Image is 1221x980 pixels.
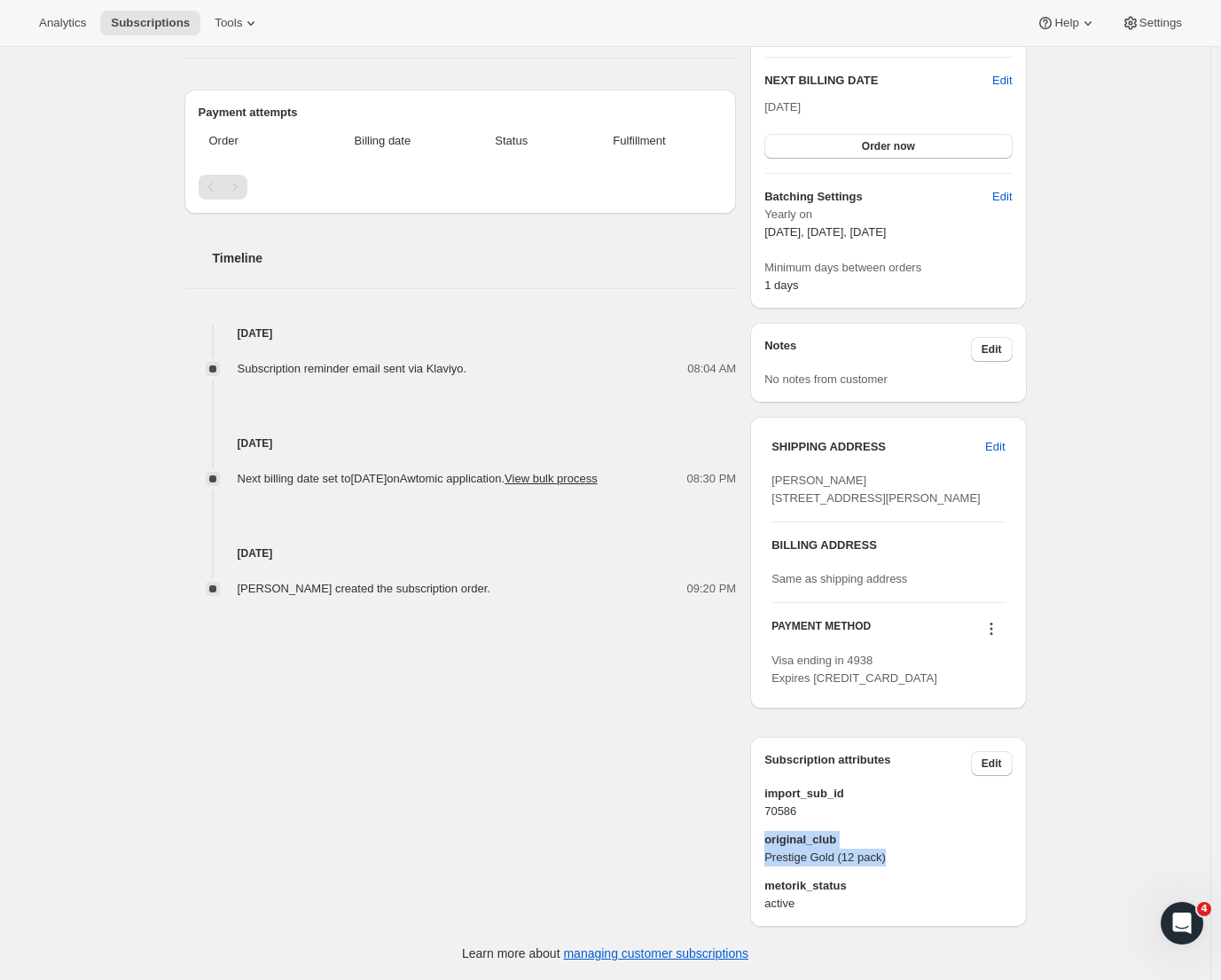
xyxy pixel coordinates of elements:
[992,72,1012,90] button: Edit
[974,433,1015,461] button: Edit
[199,122,305,161] th: Order
[771,619,871,643] h3: PAYMENT METHOD
[764,278,798,292] span: 1 days
[764,895,1012,913] span: active
[771,654,937,685] span: Visa ending in 4938 Expires [CREDIT_CARD_DATA]
[764,803,1012,820] span: 70586
[213,249,737,267] h2: Timeline
[982,342,1002,357] span: Edit
[992,188,1012,206] span: Edit
[111,16,190,30] span: Subscriptions
[563,946,748,960] a: managing customer subscriptions
[1111,11,1193,35] button: Settings
[971,337,1013,362] button: Edit
[764,337,971,362] h3: Notes
[687,360,736,378] span: 08:04 AM
[764,225,886,239] span: [DATE], [DATE], [DATE]
[982,183,1022,211] button: Edit
[1026,11,1107,35] button: Help
[862,139,915,153] span: Order now
[764,188,992,206] h6: Batching Settings
[764,259,1012,277] span: Minimum days between orders
[764,751,971,776] h3: Subscription attributes
[1054,16,1078,30] span: Help
[764,849,1012,866] span: Prestige Gold (12 pack)
[985,438,1005,456] span: Edit
[215,16,242,30] span: Tools
[199,175,723,200] nav: Pagination
[1197,902,1211,916] span: 4
[238,472,598,485] span: Next billing date set to [DATE] on Awtomic application .
[462,945,748,962] p: Learn more about
[771,537,1005,554] h3: BILLING ADDRESS
[764,72,992,90] h2: NEXT BILLING DATE
[505,472,598,485] button: View bulk process
[238,582,490,595] span: [PERSON_NAME] created the subscription order.
[1161,902,1203,945] iframe: Intercom live chat
[1139,16,1182,30] span: Settings
[764,372,888,386] span: No notes from customer
[466,132,557,150] span: Status
[204,11,270,35] button: Tools
[184,325,737,342] h4: [DATE]
[764,785,1012,803] span: import_sub_id
[771,572,907,585] span: Same as shipping address
[771,474,981,505] span: [PERSON_NAME] [STREET_ADDRESS][PERSON_NAME]
[100,11,200,35] button: Subscriptions
[28,11,97,35] button: Analytics
[771,438,985,456] h3: SHIPPING ADDRESS
[764,134,1012,159] button: Order now
[184,435,737,452] h4: [DATE]
[764,100,801,114] span: [DATE]
[971,751,1013,776] button: Edit
[764,206,1012,223] span: Yearly on
[687,470,737,488] span: 08:30 PM
[567,132,711,150] span: Fulfillment
[764,877,1012,895] span: metorik_status
[199,104,723,122] h2: Payment attempts
[184,545,737,562] h4: [DATE]
[764,831,1012,849] span: original_club
[238,362,467,375] span: Subscription reminder email sent via Klaviyo.
[687,580,737,598] span: 09:20 PM
[309,132,456,150] span: Billing date
[39,16,86,30] span: Analytics
[982,757,1002,771] span: Edit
